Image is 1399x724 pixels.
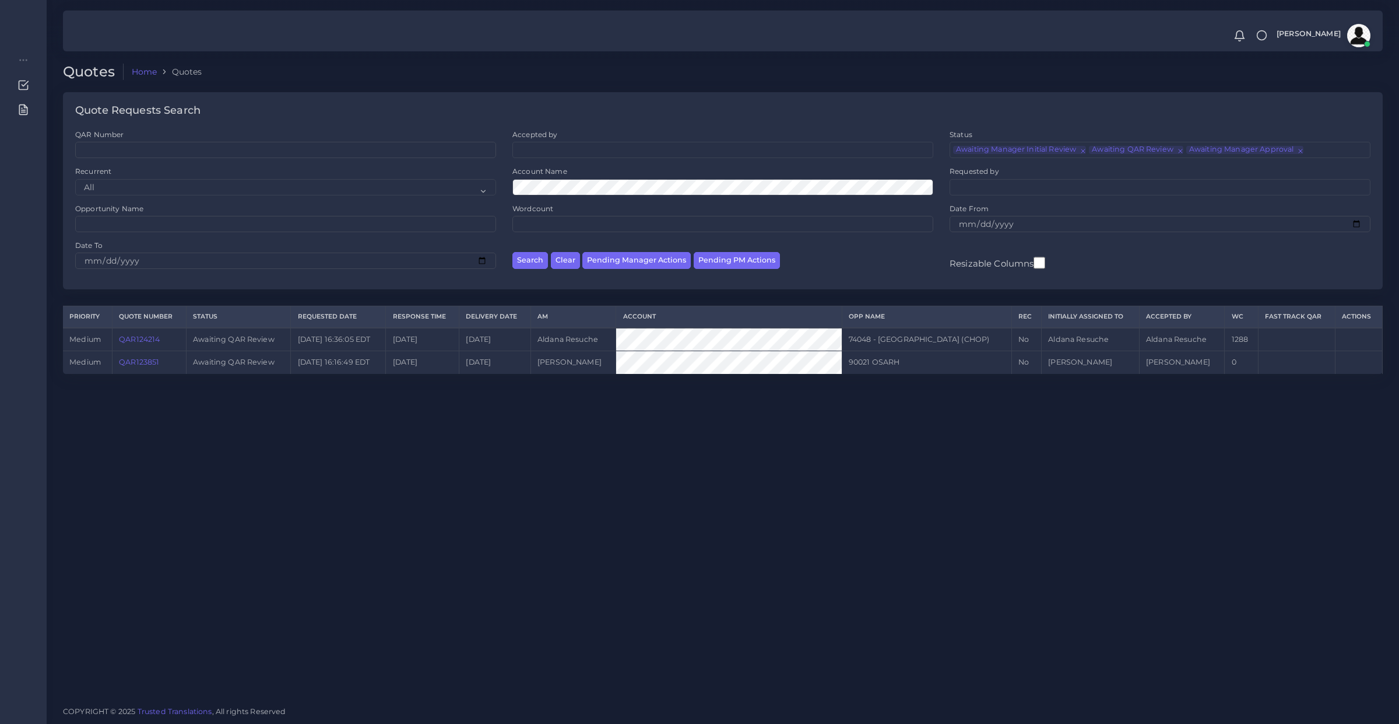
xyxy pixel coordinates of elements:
label: Accepted by [512,130,558,139]
td: [DATE] [386,351,459,374]
td: 0 [1225,351,1258,374]
label: Opportunity Name [75,204,143,214]
button: Clear [551,252,580,269]
td: Aldana Resuche [1042,328,1140,351]
th: Priority [63,306,112,328]
td: [PERSON_NAME] [1042,351,1140,374]
td: [DATE] 16:36:05 EDT [291,328,386,351]
th: Accepted by [1139,306,1225,328]
th: AM [530,306,616,328]
span: medium [69,335,101,344]
th: Quote Number [112,306,186,328]
td: 74048 - [GEOGRAPHIC_DATA] (CHOP) [842,328,1012,351]
th: Initially Assigned to [1042,306,1140,328]
li: Quotes [157,66,202,78]
span: , All rights Reserved [212,705,286,718]
input: Resizable Columns [1034,256,1045,270]
a: [PERSON_NAME]avatar [1271,24,1375,47]
h2: Quotes [63,64,124,81]
li: Awaiting QAR Review [1089,146,1183,154]
th: Response Time [386,306,459,328]
th: Requested Date [291,306,386,328]
td: Awaiting QAR Review [186,328,290,351]
td: 1288 [1225,328,1258,351]
td: [DATE] [459,351,531,374]
h4: Quote Requests Search [75,104,201,117]
label: Account Name [512,166,567,176]
label: Status [950,130,972,139]
th: Status [186,306,290,328]
label: Recurrent [75,166,111,176]
a: Home [132,66,157,78]
td: [PERSON_NAME] [1139,351,1225,374]
a: QAR123851 [119,358,159,366]
label: Requested by [950,166,999,176]
label: QAR Number [75,130,124,139]
button: Search [512,252,548,269]
td: Awaiting QAR Review [186,351,290,374]
label: Resizable Columns [950,256,1045,270]
label: Date To [75,240,103,250]
td: [DATE] 16:16:49 EDT [291,351,386,374]
label: Wordcount [512,204,553,214]
a: Trusted Translations [138,707,212,716]
a: QAR124214 [119,335,160,344]
button: Pending PM Actions [694,252,780,269]
span: COPYRIGHT © 2025 [63,705,286,718]
button: Pending Manager Actions [582,252,691,269]
td: No [1012,328,1042,351]
img: avatar [1347,24,1370,47]
th: Delivery Date [459,306,531,328]
span: [PERSON_NAME] [1277,30,1341,38]
span: medium [69,358,101,366]
li: Awaiting Manager Approval [1186,146,1303,154]
td: 90021 OSARH [842,351,1012,374]
th: REC [1012,306,1042,328]
th: Account [616,306,842,328]
td: Aldana Resuche [530,328,616,351]
th: WC [1225,306,1258,328]
th: Fast Track QAR [1258,306,1335,328]
th: Opp Name [842,306,1012,328]
th: Actions [1335,306,1383,328]
label: Date From [950,204,989,214]
td: [DATE] [459,328,531,351]
td: No [1012,351,1042,374]
td: [PERSON_NAME] [530,351,616,374]
li: Awaiting Manager Initial Review [953,146,1086,154]
td: [DATE] [386,328,459,351]
td: Aldana Resuche [1139,328,1225,351]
